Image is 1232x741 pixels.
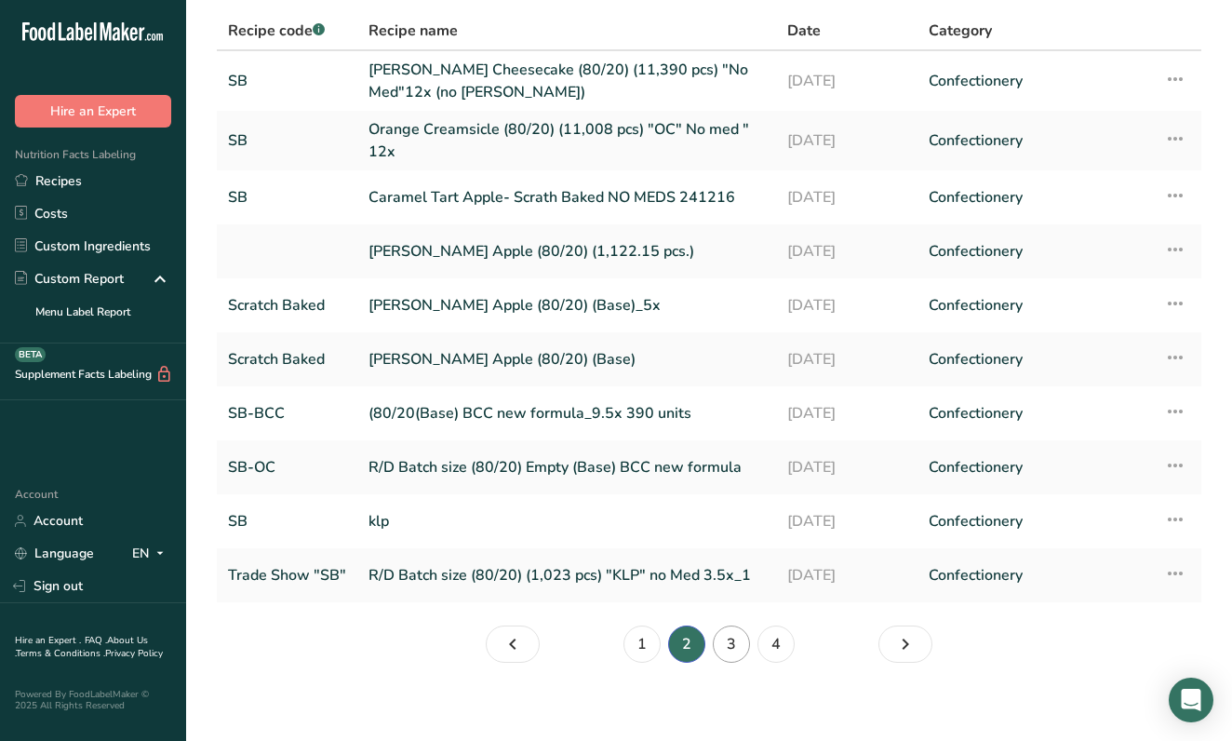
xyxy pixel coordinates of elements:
[15,95,171,128] button: Hire an Expert
[368,118,765,163] a: Orange Creamsicle (80/20) (11,008 pcs) "OC" No med " 12x
[228,448,346,487] a: SB-OC
[228,556,346,595] a: Trade Show "SB"
[368,286,765,325] a: [PERSON_NAME] Apple (80/20) (Base)_5x
[15,269,124,289] div: Custom Report
[787,448,906,487] a: [DATE]
[368,394,765,433] a: (80/20(Base) BCC new formula_9.5x 390 units
[228,394,346,433] a: SB-BCC
[787,502,906,541] a: [DATE]
[228,286,346,325] a: Scratch Baked
[787,20,821,42] span: Date
[15,634,81,647] a: Hire an Expert .
[787,232,906,271] a: [DATE]
[623,626,661,663] a: Page 1.
[929,394,1142,433] a: Confectionery
[228,20,325,41] span: Recipe code
[929,118,1142,163] a: Confectionery
[16,647,105,660] a: Terms & Conditions .
[929,178,1142,217] a: Confectionery
[787,340,906,379] a: [DATE]
[929,556,1142,595] a: Confectionery
[228,118,346,163] a: SB
[15,689,171,711] div: Powered By FoodLabelMaker © 2025 All Rights Reserved
[1169,678,1213,722] div: Open Intercom Messenger
[878,626,932,663] a: Page 3.
[368,20,458,42] span: Recipe name
[15,634,148,660] a: About Us .
[15,537,94,570] a: Language
[787,178,906,217] a: [DATE]
[132,543,171,565] div: EN
[15,347,46,362] div: BETA
[929,286,1142,325] a: Confectionery
[929,340,1142,379] a: Confectionery
[787,394,906,433] a: [DATE]
[929,20,992,42] span: Category
[85,634,107,647] a: FAQ .
[929,448,1142,487] a: Confectionery
[929,502,1142,541] a: Confectionery
[368,232,765,271] a: [PERSON_NAME] Apple (80/20) (1,122.15 pcs.)
[787,59,906,103] a: [DATE]
[368,178,765,217] a: Caramel Tart Apple- Scrath Baked NO MEDS 241216
[486,626,540,663] a: Page 1.
[368,59,765,103] a: [PERSON_NAME] Cheesecake (80/20) (11,390 pcs) "No Med"12x (no [PERSON_NAME])
[929,232,1142,271] a: Confectionery
[228,340,346,379] a: Scratch Baked
[368,556,765,595] a: R/D Batch size (80/20) (1,023 pcs) "KLP" no Med 3.5x_1
[368,340,765,379] a: [PERSON_NAME] Apple (80/20) (Base)
[787,286,906,325] a: [DATE]
[105,647,163,660] a: Privacy Policy
[368,502,765,541] a: klp
[787,556,906,595] a: [DATE]
[713,626,750,663] a: Page 3.
[787,118,906,163] a: [DATE]
[228,502,346,541] a: SB
[368,448,765,487] a: R/D Batch size (80/20) Empty (Base) BCC new formula
[757,626,795,663] a: Page 4.
[228,178,346,217] a: SB
[929,59,1142,103] a: Confectionery
[228,59,346,103] a: SB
